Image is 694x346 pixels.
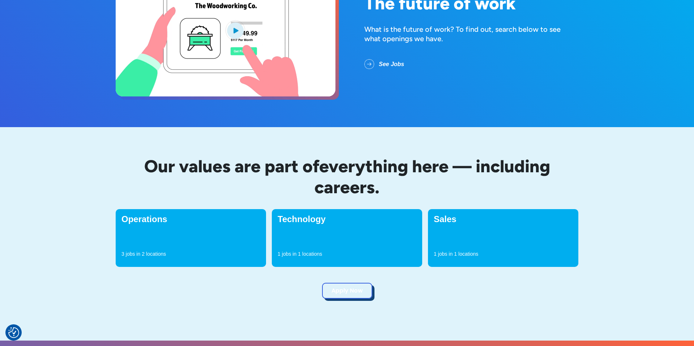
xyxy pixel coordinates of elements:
p: jobs in [438,250,453,258]
a: Apply Now [322,283,372,299]
p: jobs in [282,250,296,258]
div: What is the future of work? To find out, search below to see what openings we have. [364,25,578,43]
h2: Our values are part of [116,156,578,198]
p: 1 [298,250,301,258]
p: jobs in [126,250,140,258]
h4: Operations [121,215,260,224]
p: 1 [278,250,280,258]
p: 1 [454,250,457,258]
span: everything here — including careers. [314,156,550,198]
p: 3 [121,250,124,258]
button: Consent Preferences [8,327,19,338]
img: Revisit consent button [8,327,19,338]
p: 2 [142,250,145,258]
p: locations [302,250,322,258]
p: 1 [434,250,437,258]
p: locations [458,250,478,258]
img: Blue play button logo on a light blue circular background [226,20,245,40]
a: See Jobs [364,55,416,74]
h4: Technology [278,215,416,224]
p: locations [146,250,166,258]
h4: Sales [434,215,573,224]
